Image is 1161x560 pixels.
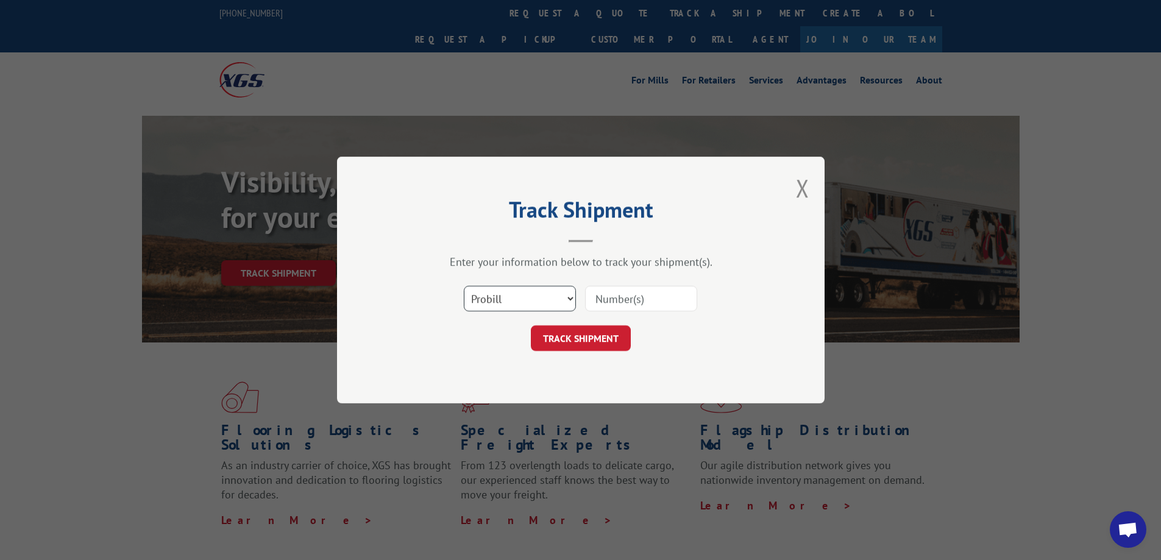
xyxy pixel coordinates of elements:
[796,172,809,204] button: Close modal
[585,286,697,311] input: Number(s)
[398,255,764,269] div: Enter your information below to track your shipment(s).
[398,201,764,224] h2: Track Shipment
[531,325,631,351] button: TRACK SHIPMENT
[1110,511,1146,548] div: Open chat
